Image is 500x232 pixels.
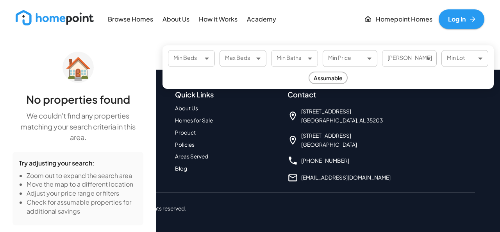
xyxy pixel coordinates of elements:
li: Move the map to a different location [27,180,137,189]
li: Zoom out to expand the search area [27,171,137,180]
div: Assumable [309,72,348,84]
span: Assumable [309,74,347,82]
p: Browse Homes [108,15,153,24]
p: Academy [247,15,276,24]
a: How it Works [196,10,241,28]
li: Check for assumable properties for additional savings [27,198,137,216]
a: Academy [244,10,279,28]
a: Browse Homes [105,10,156,28]
p: About Us [162,15,189,24]
p: We couldn't find any properties matching your search criteria in this area. [12,110,143,142]
a: Homepoint Homes [361,9,436,29]
img: new_logo_light.png [16,10,94,25]
h5: No properties found [12,92,143,107]
p: How it Works [199,15,237,24]
li: Adjust your price range or filters [27,189,137,198]
h3: 🏠 [65,55,91,80]
a: Log In [439,9,484,29]
p: Homepoint Homes [376,15,432,24]
h6: Try adjusting your search: [19,158,137,168]
a: About Us [159,10,193,28]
